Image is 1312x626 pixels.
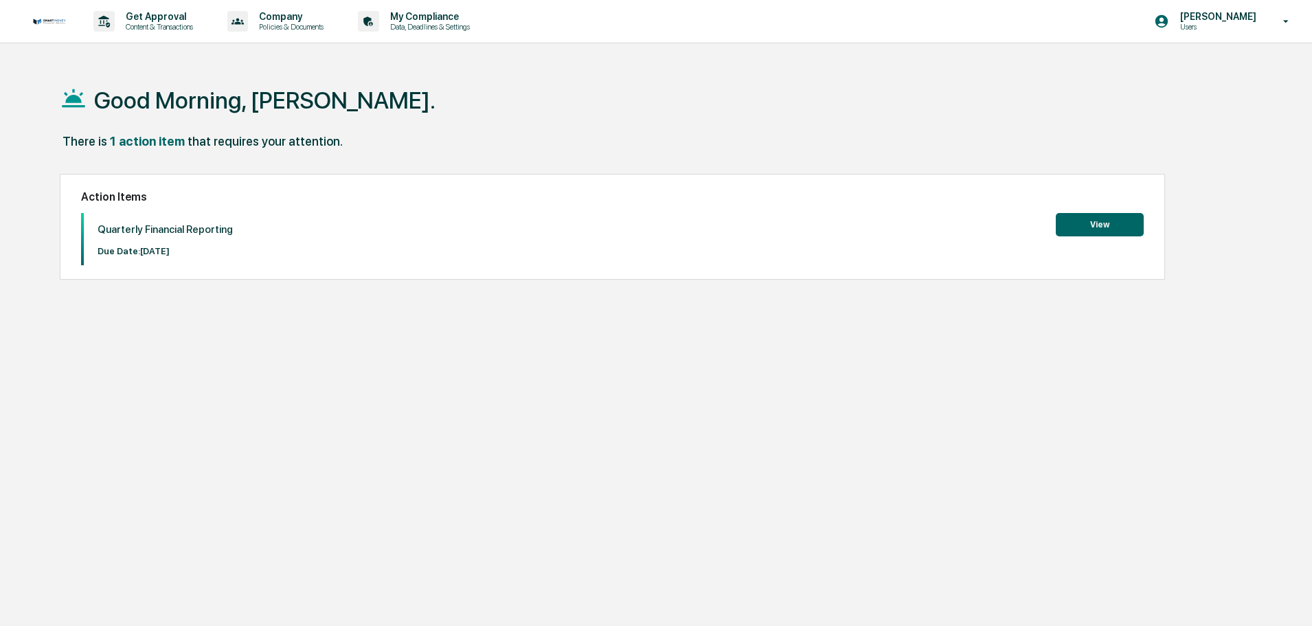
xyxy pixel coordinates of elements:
[115,22,200,32] p: Content & Transactions
[1056,217,1144,230] a: View
[248,11,330,22] p: Company
[98,223,233,236] p: Quarterly Financial Reporting
[63,134,107,148] div: There is
[1169,11,1263,22] p: [PERSON_NAME]
[110,134,185,148] div: 1 action item
[33,19,66,25] img: logo
[115,11,200,22] p: Get Approval
[188,134,343,148] div: that requires your attention.
[379,11,477,22] p: My Compliance
[1056,213,1144,236] button: View
[1169,22,1263,32] p: Users
[248,22,330,32] p: Policies & Documents
[81,190,1144,203] h2: Action Items
[379,22,477,32] p: Data, Deadlines & Settings
[98,246,233,256] p: Due Date: [DATE]
[94,87,436,114] h1: Good Morning, [PERSON_NAME].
